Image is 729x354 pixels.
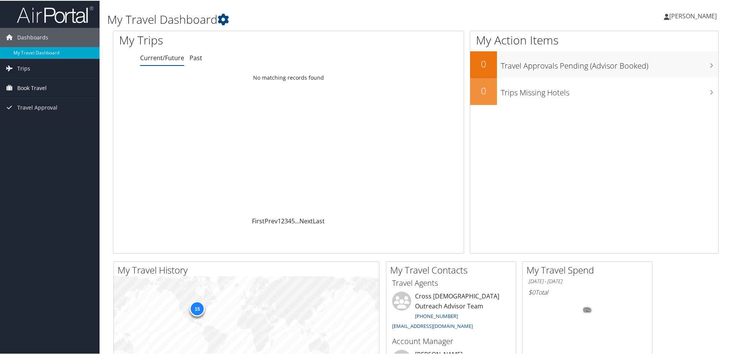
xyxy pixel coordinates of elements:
[284,216,288,225] a: 3
[291,216,295,225] a: 5
[501,56,718,70] h3: Travel Approvals Pending (Advisor Booked)
[392,277,510,288] h3: Travel Agents
[470,51,718,77] a: 0Travel Approvals Pending (Advisor Booked)
[299,216,313,225] a: Next
[392,335,510,346] h3: Account Manager
[669,11,717,20] span: [PERSON_NAME]
[17,97,57,116] span: Travel Approval
[17,78,47,97] span: Book Travel
[278,216,281,225] a: 1
[528,287,646,296] h6: Total
[528,277,646,284] h6: [DATE] - [DATE]
[388,291,514,332] li: Cross [DEMOGRAPHIC_DATA] Outreach Advisor Team
[390,263,516,276] h2: My Travel Contacts
[470,31,718,48] h1: My Action Items
[118,263,379,276] h2: My Travel History
[17,58,30,77] span: Trips
[528,287,535,296] span: $0
[281,216,284,225] a: 2
[113,70,464,84] td: No matching records found
[252,216,265,225] a: First
[526,263,652,276] h2: My Travel Spend
[295,216,299,225] span: …
[288,216,291,225] a: 4
[470,84,497,97] h2: 0
[392,322,473,329] a: [EMAIL_ADDRESS][DOMAIN_NAME]
[313,216,325,225] a: Last
[107,11,519,27] h1: My Travel Dashboard
[501,83,718,97] h3: Trips Missing Hotels
[17,5,93,23] img: airportal-logo.png
[17,27,48,46] span: Dashboards
[664,4,724,27] a: [PERSON_NAME]
[415,312,458,319] a: [PHONE_NUMBER]
[584,307,590,312] tspan: 0%
[470,57,497,70] h2: 0
[190,300,205,316] div: 15
[470,77,718,104] a: 0Trips Missing Hotels
[265,216,278,225] a: Prev
[140,53,184,61] a: Current/Future
[190,53,202,61] a: Past
[119,31,312,48] h1: My Trips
